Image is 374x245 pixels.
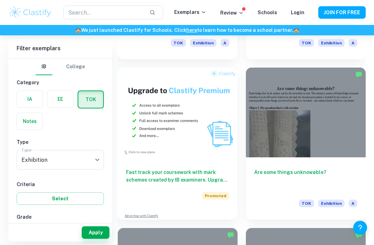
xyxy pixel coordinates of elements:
input: Search... [63,6,144,19]
span: Exhibition [190,39,216,47]
span: 🏫 [293,27,299,33]
img: Thumbnail [118,68,238,158]
span: TOK [299,39,314,47]
p: Exemplars [174,8,206,16]
span: TOK [299,200,314,207]
p: Review [220,9,244,17]
div: Filter type choice [36,59,85,75]
img: Clastify logo [8,6,52,19]
button: IB [36,59,52,75]
a: Are some things unknowable?TOKExhibitionA [246,68,366,220]
h6: We just launched Clastify for Schools. Click to learn how to become a school partner. [1,26,373,34]
span: 🏫 [75,27,81,33]
a: Schools [258,10,277,15]
span: Exhibition [318,200,345,207]
button: JOIN FOR FREE [318,6,366,19]
a: Login [291,10,304,15]
button: Select [17,192,104,205]
a: Advertise with Clastify [125,213,158,218]
div: Exhibition [17,150,104,169]
img: Marked [227,231,234,238]
h6: Grade [17,213,104,221]
span: A [221,39,229,47]
a: here [186,27,197,33]
h6: Category [17,79,104,86]
h6: Type [17,138,104,146]
button: Notes [17,113,43,130]
span: TOK [171,39,186,47]
button: College [66,59,85,75]
span: Promoted [202,192,229,200]
button: TOK [78,91,103,108]
button: Apply [82,226,109,239]
h6: Fast track your coursework with mark schemes created by IB examiners. Upgrade now [126,168,229,184]
button: EE [47,91,73,107]
img: Marked [355,71,362,78]
h6: Filter exemplars [8,39,112,58]
span: Exhibition [318,39,345,47]
span: A [349,39,357,47]
img: Marked [355,231,362,238]
h6: Criteria [17,181,104,188]
button: IA [17,91,43,107]
label: Type [21,147,32,153]
button: Help and Feedback [353,221,367,235]
h6: Are some things unknowable? [254,168,357,191]
span: A [349,200,357,207]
